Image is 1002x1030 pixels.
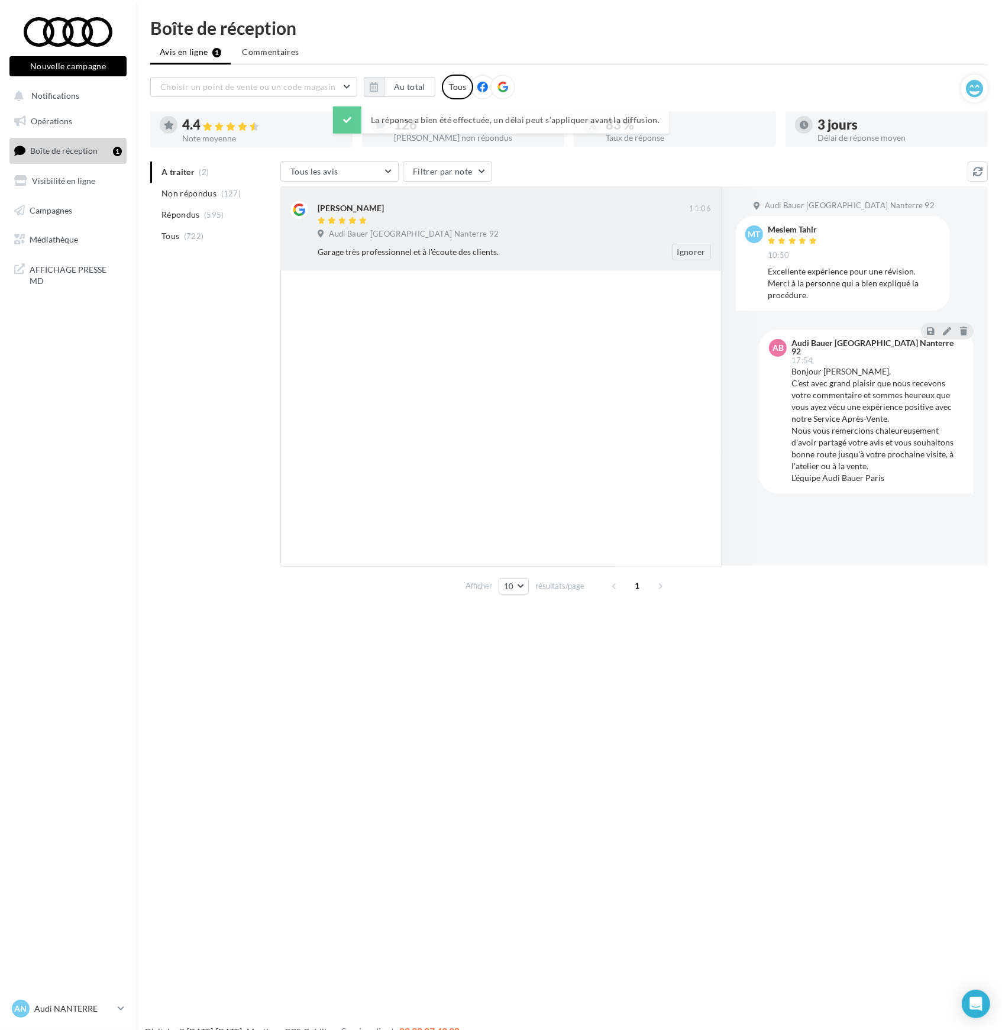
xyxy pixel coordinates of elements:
button: Au total [384,77,435,97]
button: Au total [364,77,435,97]
span: Afficher [466,580,492,592]
button: Nouvelle campagne [9,56,127,76]
span: MT [748,228,761,240]
div: Bonjour [PERSON_NAME], C’est avec grand plaisir que nous recevons votre commentaire et sommes heu... [791,366,964,484]
span: AB [772,342,784,354]
span: Opérations [31,116,72,126]
span: 11:06 [689,204,711,214]
span: Médiathèque [30,234,78,244]
span: Boîte de réception [30,146,98,156]
span: Audi Bauer [GEOGRAPHIC_DATA] Nanterre 92 [329,229,499,240]
a: Opérations [7,109,129,134]
div: 3 jours [817,118,978,131]
a: Campagnes [7,198,129,223]
div: La réponse a bien été effectuée, un délai peut s’appliquer avant la diffusion. [333,106,669,134]
span: (127) [221,189,241,198]
button: Ignorer [672,244,711,260]
span: Commentaires [242,46,299,58]
span: Tous [161,230,179,242]
button: Choisir un point de vente ou un code magasin [150,77,357,97]
span: Notifications [31,91,79,101]
span: AN [15,1003,27,1015]
div: [PERSON_NAME] [318,202,384,214]
div: 4.4 [182,118,343,132]
span: 10:50 [768,250,790,261]
span: 1 [628,576,647,595]
span: AFFICHAGE PRESSE MD [30,261,122,287]
div: Note moyenne [182,134,343,143]
div: Boîte de réception [150,19,988,37]
span: Tous les avis [290,166,338,176]
div: Audi Bauer [GEOGRAPHIC_DATA] Nanterre 92 [791,339,962,356]
span: Campagnes [30,205,72,215]
div: Délai de réponse moyen [817,134,978,142]
div: Garage très professionnel et à l'écoute des clients. [318,246,634,258]
span: Répondus [161,209,200,221]
span: (595) [204,210,224,219]
span: Non répondus [161,188,216,199]
div: Tous [442,75,473,99]
span: 10 [504,582,514,591]
div: 1 [113,147,122,156]
span: (722) [184,231,204,241]
div: Open Intercom Messenger [962,990,990,1018]
div: Taux de réponse [606,134,767,142]
span: Choisir un point de vente ou un code magasin [160,82,335,92]
a: AN Audi NANTERRE [9,997,127,1020]
div: Excellente expérience pour une révision. Merci à la personne qui a bien expliqué la procédure. [768,266,940,301]
button: 10 [499,578,529,595]
div: Meslem Tahir [768,225,820,234]
span: Audi Bauer [GEOGRAPHIC_DATA] Nanterre 92 [765,201,935,211]
p: Audi NANTERRE [34,1003,113,1015]
span: 17:54 [791,357,813,364]
a: Visibilité en ligne [7,169,129,193]
button: Filtrer par note [403,162,492,182]
a: Boîte de réception1 [7,138,129,163]
button: Tous les avis [280,162,399,182]
span: Visibilité en ligne [32,176,95,186]
span: résultats/page [535,580,584,592]
a: AFFICHAGE PRESSE MD [7,257,129,292]
div: 83 % [606,118,767,131]
a: Médiathèque [7,227,129,252]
